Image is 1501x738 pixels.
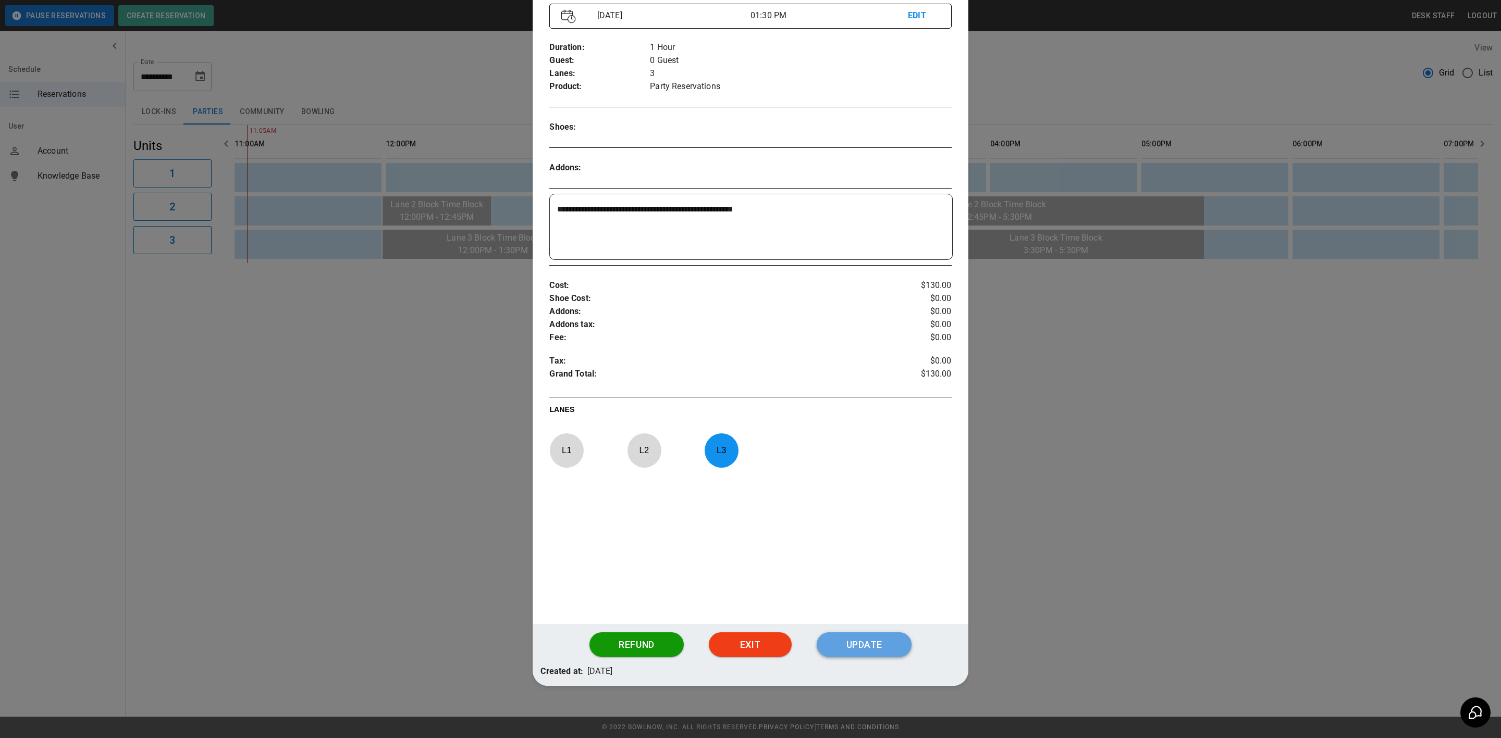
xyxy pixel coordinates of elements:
[750,9,908,22] p: 01:30 PM
[549,161,650,174] p: Addons :
[540,665,583,678] p: Created at:
[549,67,650,80] p: Lanes :
[650,54,951,67] p: 0 Guest
[549,41,650,54] p: Duration :
[549,438,584,462] p: L 1
[587,665,612,678] p: [DATE]
[650,41,951,54] p: 1 Hour
[561,9,576,23] img: Vector
[549,292,884,305] p: Shoe Cost :
[627,438,661,462] p: L 2
[908,9,939,22] p: EDIT
[549,54,650,67] p: Guest :
[549,318,884,331] p: Addons tax :
[549,305,884,318] p: Addons :
[593,9,750,22] p: [DATE]
[884,279,952,292] p: $130.00
[704,438,739,462] p: L 3
[549,279,884,292] p: Cost :
[884,355,952,368] p: $0.00
[650,80,951,93] p: Party Reservations
[817,632,912,657] button: Update
[549,355,884,368] p: Tax :
[884,305,952,318] p: $0.00
[589,632,684,657] button: Refund
[549,331,884,344] p: Fee :
[884,318,952,331] p: $0.00
[709,632,792,657] button: Exit
[549,121,650,134] p: Shoes :
[650,67,951,80] p: 3
[549,404,951,419] p: LANES
[884,292,952,305] p: $0.00
[884,368,952,383] p: $130.00
[549,368,884,383] p: Grand Total :
[549,80,650,93] p: Product :
[884,331,952,344] p: $0.00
